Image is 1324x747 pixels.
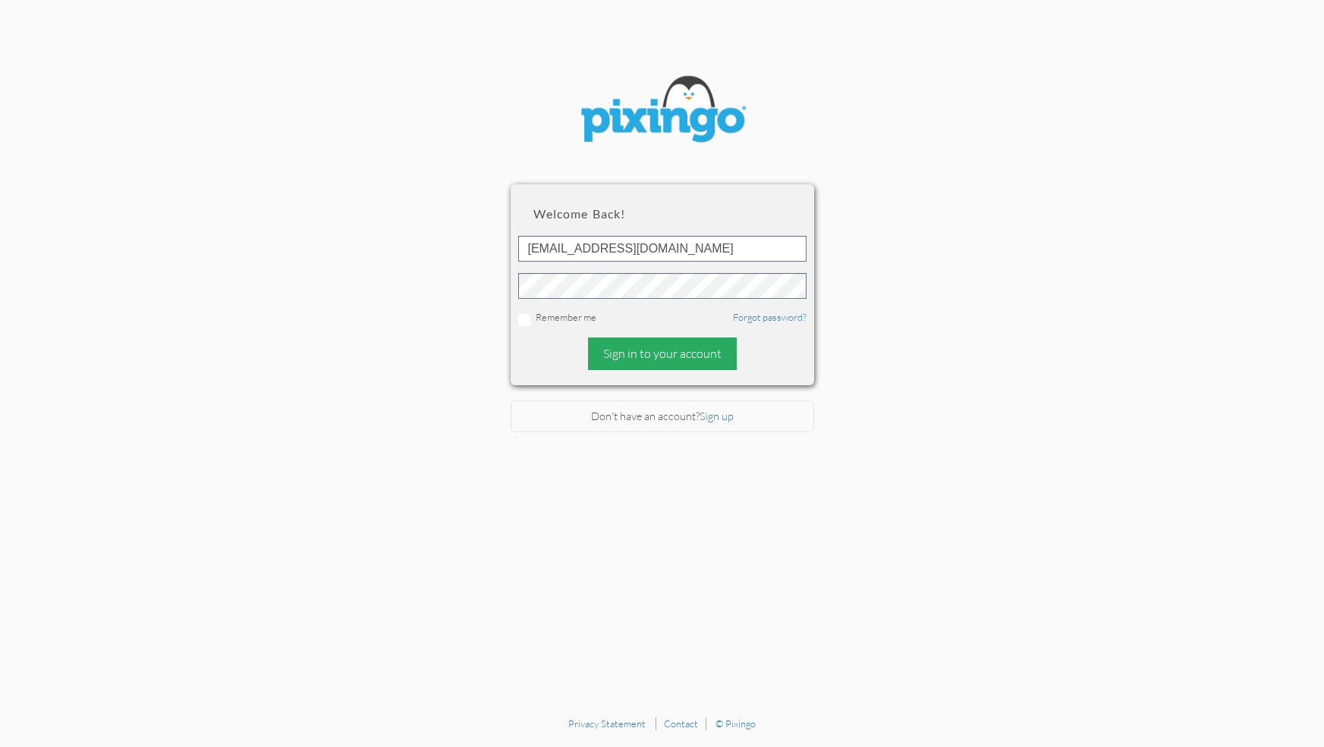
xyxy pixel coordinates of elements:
input: ID or Email [518,236,807,262]
div: Sign in to your account [588,337,737,370]
a: Contact [664,717,698,730]
a: Forgot password? [733,311,807,323]
a: Privacy Statement [568,717,646,730]
img: pixingo logo [571,68,753,154]
div: Remember me [518,310,807,326]
a: Sign up [700,410,734,422]
div: Don't have an account? [511,400,814,433]
a: © Pixingo [715,717,756,730]
h2: Welcome back! [533,207,791,221]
